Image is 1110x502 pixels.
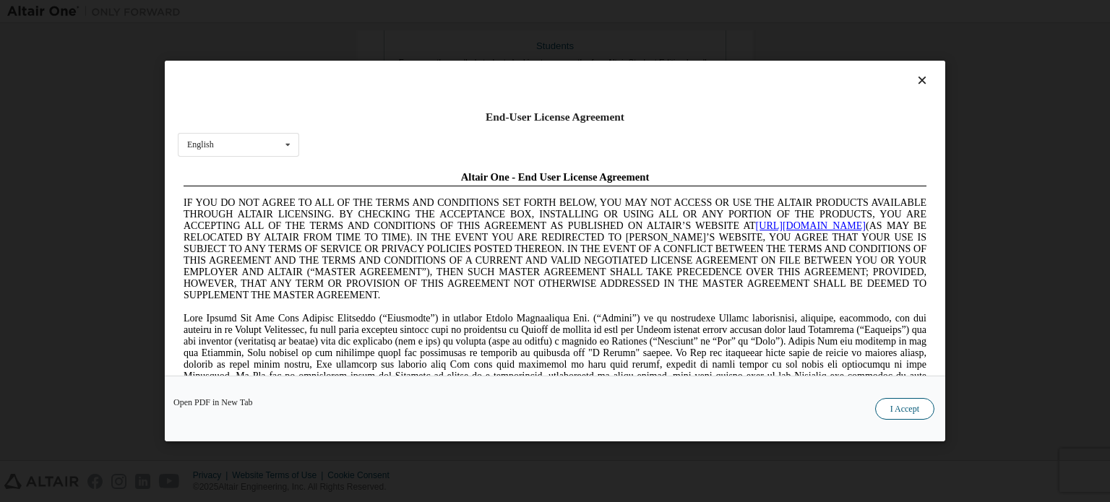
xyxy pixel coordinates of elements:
a: Open PDF in New Tab [173,398,253,407]
span: Lore Ipsumd Sit Ame Cons Adipisc Elitseddo (“Eiusmodte”) in utlabor Etdolo Magnaaliqua Eni. (“Adm... [6,147,749,251]
a: [URL][DOMAIN_NAME] [578,55,688,66]
button: I Accept [875,398,934,420]
span: IF YOU DO NOT AGREE TO ALL OF THE TERMS AND CONDITIONS SET FORTH BELOW, YOU MAY NOT ACCESS OR USE... [6,32,749,135]
div: English [187,140,214,149]
span: Altair One - End User License Agreement [283,6,472,17]
div: End-User License Agreement [178,110,932,124]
